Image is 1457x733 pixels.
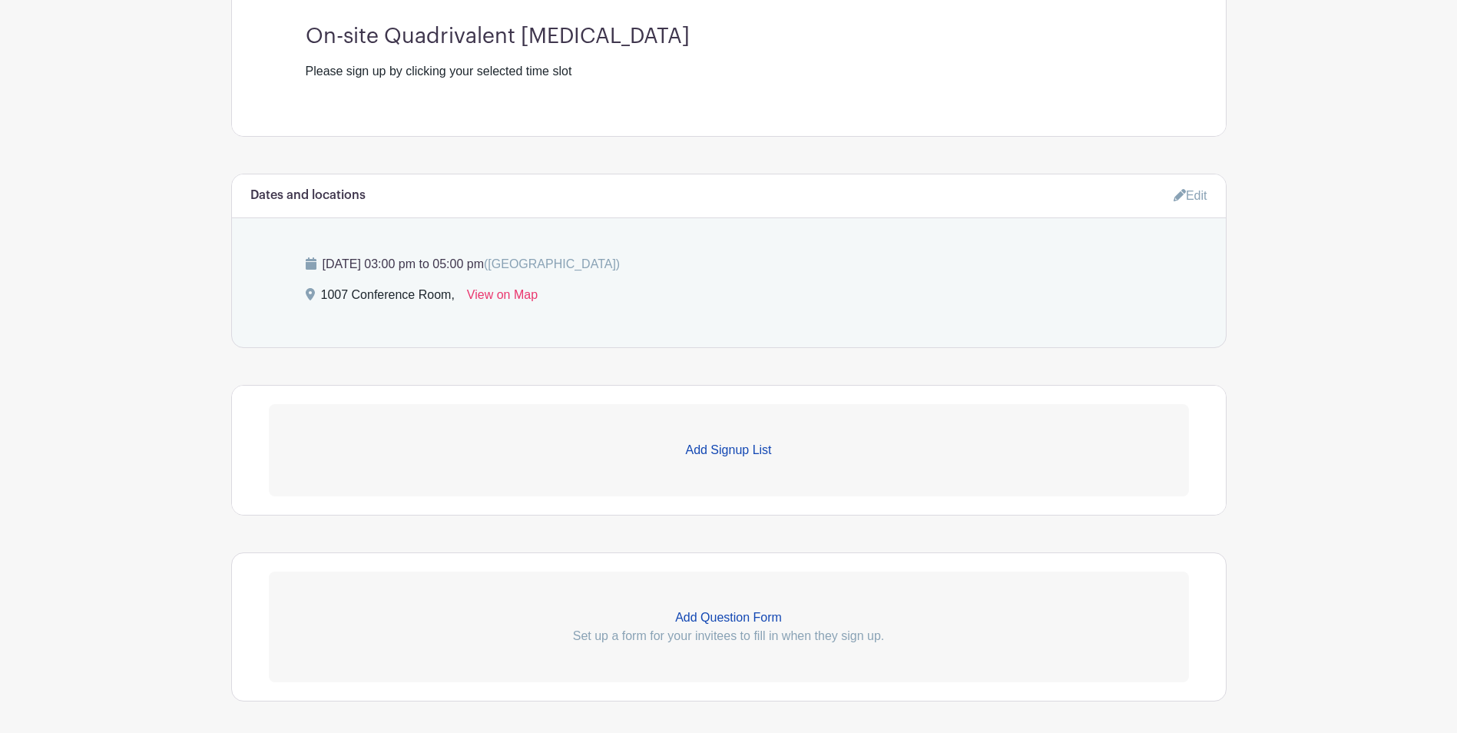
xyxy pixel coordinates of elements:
[321,286,455,310] div: 1007 Conference Room,
[306,255,1152,274] p: [DATE] 03:00 pm to 05:00 pm
[306,12,1152,50] h3: On-site Quadrivalent [MEDICAL_DATA]
[269,627,1189,645] p: Set up a form for your invitees to fill in when they sign up.
[484,257,620,270] span: ([GEOGRAPHIC_DATA])
[269,404,1189,496] a: Add Signup List
[269,441,1189,459] p: Add Signup List
[306,62,1152,81] div: Please sign up by clicking your selected time slot
[1174,183,1207,208] a: Edit
[467,286,538,310] a: View on Map
[269,572,1189,682] a: Add Question Form Set up a form for your invitees to fill in when they sign up.
[269,609,1189,627] p: Add Question Form
[250,188,366,203] h6: Dates and locations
